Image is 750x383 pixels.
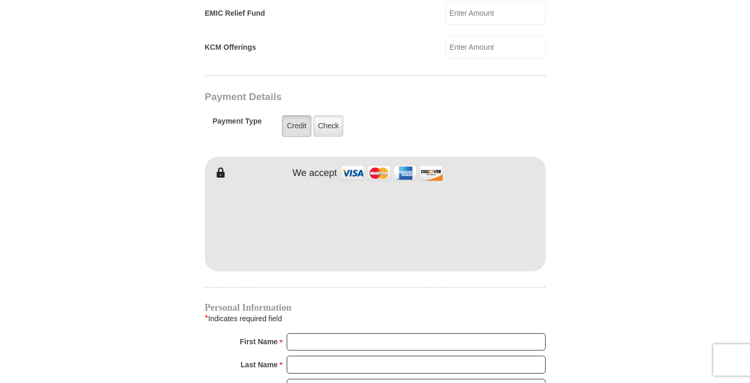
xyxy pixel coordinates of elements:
[205,91,472,103] h3: Payment Details
[445,2,546,25] input: Enter Amount
[292,168,337,179] h4: We accept
[205,42,256,53] label: KCM Offerings
[213,117,262,131] h5: Payment Type
[340,162,444,184] img: credit cards accepted
[313,115,344,137] label: Check
[240,334,278,349] strong: First Name
[205,312,546,325] div: Indicates required field
[282,115,311,137] label: Credit
[205,8,265,19] label: EMIC Relief Fund
[205,303,546,312] h4: Personal Information
[241,357,278,372] strong: Last Name
[445,36,546,59] input: Enter Amount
